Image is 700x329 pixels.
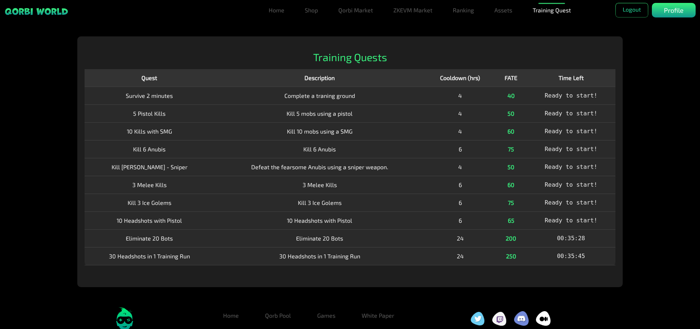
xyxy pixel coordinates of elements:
[85,229,214,247] td: Eliminate 20 Bots
[214,87,425,104] td: Complete a traning ground
[214,247,425,265] td: 30 Headshots in 1 Training Run
[500,181,522,189] div: 60
[214,211,425,229] td: 10 Headshots with Pistol
[85,247,214,265] td: 30 Headshots in 1 Training Run
[425,247,496,265] td: 24
[85,87,214,104] td: Survive 2 minutes
[545,146,598,152] span: Ready to start!
[545,110,598,117] span: Ready to start!
[500,234,522,243] div: 200
[615,3,648,17] button: Logout
[85,158,214,176] td: Kill [PERSON_NAME] - Sniper
[214,176,425,194] td: 3 Melee Kills
[450,3,477,17] a: Ranking
[214,194,425,211] td: Kill 3 Ice Golems
[85,194,214,211] td: Kill 3 Ice Golems
[214,229,425,247] td: Eliminate 20 Bots
[85,211,214,229] td: 10 Headshots with Pistol
[500,216,522,225] div: 65
[266,3,287,17] a: Home
[214,140,425,158] td: Kill 6 Anubis
[526,229,615,247] td: 00:35:28
[335,3,376,17] a: Qorbi Market
[425,104,496,122] td: 4
[85,51,615,64] h2: Training Quests
[492,312,507,326] img: social icon
[425,122,496,140] td: 4
[500,91,522,100] div: 40
[491,3,515,17] a: Assets
[425,211,496,229] td: 6
[500,109,522,118] div: 50
[217,308,245,323] a: Home
[425,87,496,104] td: 4
[214,69,425,87] th: Description
[495,69,526,87] th: FATE
[214,158,425,176] td: Defeat the fearsome Anubis using a sniper weapon.
[302,3,321,17] a: Shop
[214,122,425,140] td: Kill 10 mobs using a SMG
[4,7,69,16] img: sticky brand-logo
[536,311,551,326] img: social icon
[530,3,574,17] a: Training Quest
[85,69,214,87] th: Quest
[500,163,522,171] div: 50
[545,199,598,206] span: Ready to start!
[470,312,485,326] img: social icon
[500,145,522,154] div: 75
[545,217,598,224] span: Ready to start!
[545,181,598,188] span: Ready to start!
[85,176,214,194] td: 3 Melee Kills
[85,104,214,122] td: 5 Pistol Kills
[311,308,341,323] a: Games
[500,198,522,207] div: 75
[545,163,598,170] span: Ready to start!
[500,127,522,136] div: 60
[425,194,496,211] td: 6
[545,92,598,99] span: Ready to start!
[526,69,615,87] th: Time Left
[356,308,400,323] a: White Paper
[500,252,522,261] div: 250
[425,176,496,194] td: 6
[664,5,684,15] p: Profile
[526,247,615,265] td: 00:35:45
[425,229,496,247] td: 24
[425,140,496,158] td: 6
[514,311,529,326] img: social icon
[259,308,297,323] a: Qorb Pool
[85,122,214,140] td: 10 Kills with SMG
[425,158,496,176] td: 4
[214,104,425,122] td: Kill 5 mobs using a pistol
[545,128,598,135] span: Ready to start!
[425,69,496,87] th: Cooldown (hrs)
[390,3,435,17] a: ZKEVM Market
[85,140,214,158] td: Kill 6 Anubis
